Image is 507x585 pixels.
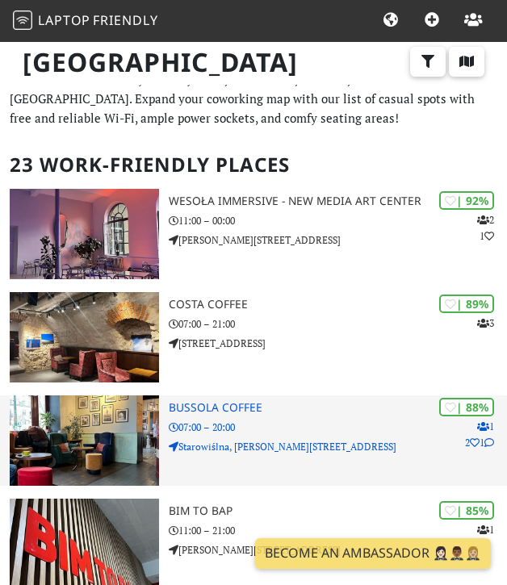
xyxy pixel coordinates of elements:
div: | 88% [439,398,494,416]
h3: Costa Coffee [169,298,507,311]
p: 07:00 – 21:00 [169,316,507,332]
div: | 92% [439,191,494,210]
img: Costa Coffee [10,292,159,382]
h3: Wesoła Immersive - New Media Art Center [169,194,507,208]
img: Wesoła Immersive - New Media Art Center [10,189,159,279]
p: 2 1 [477,212,494,243]
p: [STREET_ADDRESS] [169,336,507,351]
p: 1 2 1 [465,419,494,449]
div: | 85% [439,501,494,520]
p: 3 [477,315,494,331]
div: | 89% [439,295,494,313]
span: Laptop [38,11,90,29]
img: LaptopFriendly [13,10,32,30]
h1: [GEOGRAPHIC_DATA] [10,40,497,85]
h3: Bussola Coffee [169,401,507,415]
p: [PERSON_NAME][STREET_ADDRESS] [169,232,507,248]
img: Bussola Coffee [10,395,159,486]
p: 07:00 – 20:00 [169,420,507,435]
a: LaptopFriendly LaptopFriendly [13,7,158,36]
h2: 23 Work-Friendly Places [10,140,497,190]
span: Friendly [93,11,157,29]
p: Starowiślna, [PERSON_NAME][STREET_ADDRESS] [169,439,507,454]
p: 11:00 – 00:00 [169,213,507,228]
